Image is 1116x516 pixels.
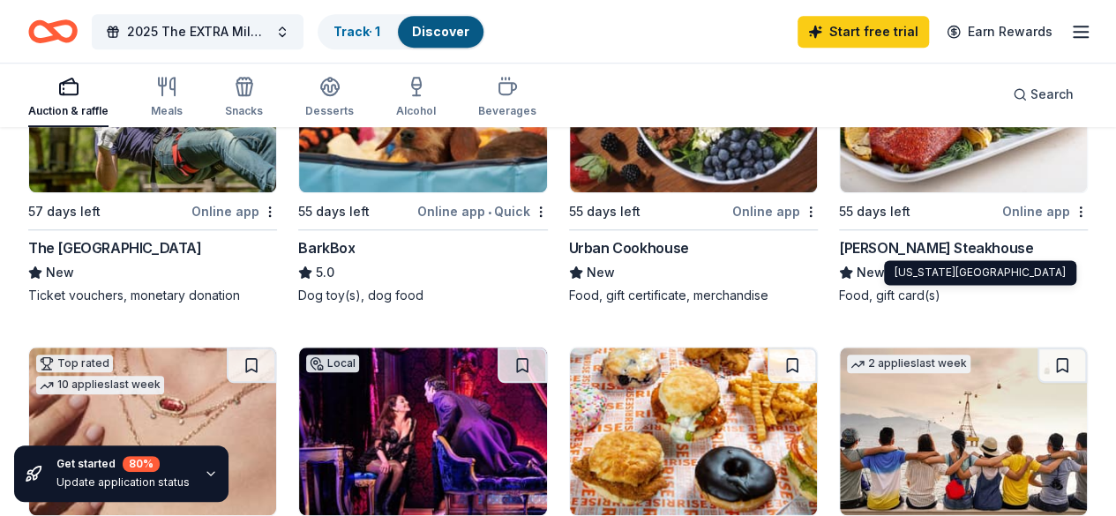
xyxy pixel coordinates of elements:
[298,287,547,304] div: Dog toy(s), dog food
[316,262,334,283] span: 5.0
[798,16,929,48] a: Start free trial
[28,201,101,222] div: 57 days left
[412,24,469,39] a: Discover
[417,200,548,222] div: Online app Quick
[28,104,109,118] div: Auction & raffle
[305,104,354,118] div: Desserts
[396,104,436,118] div: Alcohol
[318,14,485,49] button: Track· 1Discover
[999,77,1088,112] button: Search
[46,262,74,283] span: New
[478,104,536,118] div: Beverages
[151,104,183,118] div: Meals
[28,237,202,258] div: The [GEOGRAPHIC_DATA]
[298,201,370,222] div: 55 days left
[298,24,547,304] a: Image for BarkBoxTop rated12 applieslast week55 days leftOnline app•QuickBarkBox5.0Dog toy(s), do...
[839,287,1088,304] div: Food, gift card(s)
[305,69,354,127] button: Desserts
[1030,84,1074,105] span: Search
[191,200,277,222] div: Online app
[28,287,277,304] div: Ticket vouchers, monetary donation
[298,237,355,258] div: BarkBox
[56,456,190,472] div: Get started
[840,348,1087,515] img: Image for Let's Roam
[569,24,818,304] a: Image for Urban CookhouseLocal55 days leftOnline appUrban CookhouseNewFood, gift certificate, mer...
[839,201,910,222] div: 55 days left
[570,348,817,515] img: Image for Rise Southern Biscuits & Righteous Chicken
[569,287,818,304] div: Food, gift certificate, merchandise
[732,200,818,222] div: Online app
[488,205,491,219] span: •
[225,104,263,118] div: Snacks
[839,24,1088,304] a: Image for Perry's Steakhouse2 applieslast week55 days leftOnline app[PERSON_NAME] SteakhouseNewFo...
[847,355,970,373] div: 2 applies last week
[28,11,78,52] a: Home
[151,69,183,127] button: Meals
[1002,200,1088,222] div: Online app
[28,24,277,304] a: Image for The Adventure Park3 applieslast week57 days leftOnline appThe [GEOGRAPHIC_DATA]NewTicke...
[56,475,190,490] div: Update application status
[333,24,380,39] a: Track· 1
[587,262,615,283] span: New
[884,260,1076,285] div: [US_STATE][GEOGRAPHIC_DATA]
[478,69,536,127] button: Beverages
[396,69,436,127] button: Alcohol
[857,262,885,283] span: New
[569,237,689,258] div: Urban Cookhouse
[306,355,359,372] div: Local
[127,21,268,42] span: 2025 The EXTRA Mile -- Down Syndrome Association of [GEOGRAPHIC_DATA][US_STATE]
[28,69,109,127] button: Auction & raffle
[92,14,303,49] button: 2025 The EXTRA Mile -- Down Syndrome Association of [GEOGRAPHIC_DATA][US_STATE]
[36,376,164,394] div: 10 applies last week
[225,69,263,127] button: Snacks
[36,355,113,372] div: Top rated
[936,16,1063,48] a: Earn Rewards
[123,456,160,472] div: 80 %
[569,201,640,222] div: 55 days left
[299,348,546,515] img: Image for Tennessee Performing Arts Center
[839,237,1033,258] div: [PERSON_NAME] Steakhouse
